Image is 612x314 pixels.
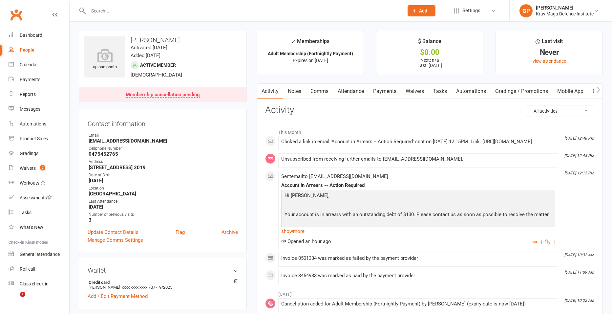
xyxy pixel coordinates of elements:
div: Email [89,132,238,139]
a: Automations [9,117,69,131]
i: [DATE] 11:09 AM [564,270,594,275]
button: Add [408,5,435,16]
div: Reports [20,92,36,97]
button: 1 [545,238,555,246]
a: People [9,43,69,57]
div: Invoice 3454933 was marked as paid by the payment provider [281,273,555,279]
div: Number of previous visits [89,212,238,218]
div: Unsubscribed from receiving further emails to [EMAIL_ADDRESS][DOMAIN_NAME]. [281,156,555,162]
div: Automations [20,121,46,126]
div: Calendar [20,62,38,67]
a: Clubworx [8,7,24,23]
div: Never [502,49,597,56]
a: Tasks [429,84,452,99]
span: Expires on [DATE] [293,58,328,63]
div: Account in Arrears -- Action Required [281,183,555,188]
h3: Contact information [88,118,238,127]
strong: [EMAIL_ADDRESS][DOMAIN_NAME] [89,138,238,144]
li: [PERSON_NAME] [88,279,238,291]
div: [PERSON_NAME] [536,5,594,11]
div: Workouts [20,180,39,186]
a: Notes [283,84,306,99]
strong: [GEOGRAPHIC_DATA] [89,191,238,197]
span: 1 [20,292,25,297]
div: Dashboard [20,33,42,38]
a: Tasks [9,205,69,220]
p: Next: n/a Last: [DATE] [382,57,477,68]
a: Archive [222,228,238,236]
h3: Wallet [88,267,238,274]
div: Cellphone Number [89,146,238,152]
input: Search... [86,6,399,15]
div: Krav Maga Defence Institute [536,11,594,17]
a: Activity [257,84,283,99]
div: General attendance [20,252,60,257]
button: 1 [532,238,542,246]
a: Automations [452,84,491,99]
time: Added [DATE] [131,53,160,58]
a: Payments [9,72,69,87]
div: Location [89,185,238,191]
a: Dashboard [9,28,69,43]
strong: 3 [89,217,238,223]
div: Clicked a link in email 'Account in Arrears -- Action Required' sent on [DATE] 12:15PM. Link: [UR... [281,139,555,145]
a: What's New [9,220,69,235]
div: Invoice 0501334 was marked as failed by the payment provider [281,256,555,261]
div: Roll call [20,266,35,272]
div: Product Sales [20,136,48,141]
a: Update Contact Details [88,228,138,236]
iframe: Intercom live chat [7,292,22,307]
strong: [DATE] [89,204,238,210]
div: Membership cancellation pending [126,92,200,98]
div: People [20,47,34,53]
a: view attendance [533,58,566,64]
li: [DATE] [265,287,594,298]
p: Hi [PERSON_NAME], [283,191,554,201]
i: ✓ [291,38,295,45]
strong: Adult Membership (Fortnightly Payment) [268,51,353,56]
span: xxxx xxxx xxxx 7077 [122,285,158,290]
span: 9/2025 [159,285,172,290]
a: Waivers 7 [9,161,69,176]
a: General attendance kiosk mode [9,247,69,262]
i: [DATE] 12:48 PM [564,153,594,158]
span: Add [419,8,427,13]
div: $ Balance [418,37,441,49]
li: This Month [265,125,594,136]
a: Workouts [9,176,69,191]
a: show more [281,227,555,236]
a: Waivers [401,84,429,99]
a: Assessments [9,191,69,205]
time: Activated [DATE] [131,45,167,51]
a: Messages [9,102,69,117]
div: Memberships [291,37,329,49]
span: Settings [462,3,480,18]
div: Assessments [20,195,52,200]
a: Attendance [333,84,369,99]
a: Roll call [9,262,69,277]
i: [DATE] 10:32 AM [564,253,594,257]
div: Last Attendance [89,198,238,205]
span: Sent email to [EMAIL_ADDRESS][DOMAIN_NAME] [281,173,388,179]
a: Gradings [9,146,69,161]
strong: [STREET_ADDRESS] 2019 [89,165,238,170]
span: Active member [140,62,176,68]
a: Mobile App [553,84,588,99]
div: $0.00 [382,49,477,56]
div: Gradings [20,151,38,156]
a: Comms [306,84,333,99]
div: Last visit [536,37,563,49]
a: Reports [9,87,69,102]
div: Address [89,159,238,165]
strong: [DATE] [89,178,238,184]
p: Your account is in arrears with an outstanding debt of $130. Please contact us as soon as possibl... [283,211,554,220]
div: upload photo [84,49,125,71]
span: [DEMOGRAPHIC_DATA] [131,72,182,78]
a: Class kiosk mode [9,277,69,291]
span: Opened an hour ago [281,238,331,244]
div: Cancellation added for Adult Membership (Fortnightly Payment) by [PERSON_NAME] (expiry date is no... [281,301,555,307]
div: Waivers [20,166,36,171]
a: Product Sales [9,131,69,146]
div: Payments [20,77,40,82]
i: [DATE] 12:48 PM [564,136,594,141]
